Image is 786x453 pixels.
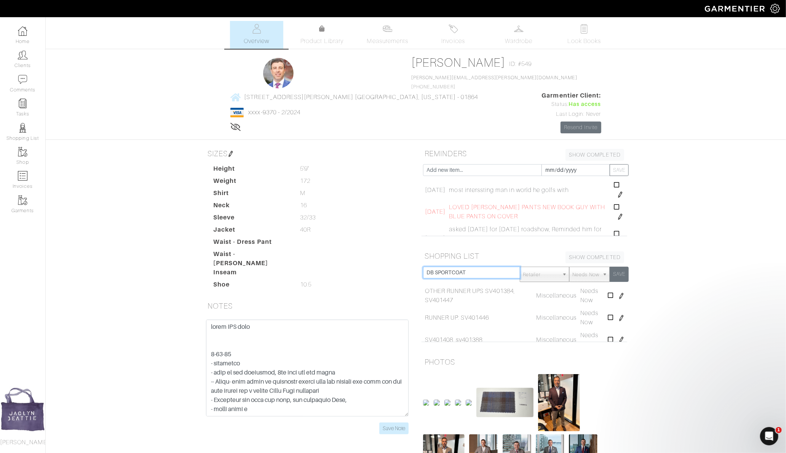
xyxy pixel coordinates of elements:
h5: SHOPPING LIST [422,248,627,264]
img: stylists-icon-eb353228a002819b7ec25b43dbf5f0378dd9e0616d9560372ff212230b889e62.png [18,123,27,133]
button: SAVE [610,267,629,282]
dt: Neck [208,201,294,213]
input: Add new item... [423,164,542,176]
a: xxxx-9370 - 2/2024 [248,109,300,116]
span: [DATE] [425,207,446,216]
img: reminder-icon-8004d30b9f0a5d33ae49ab947aed9ed385cf756f9e5892f1edd6e32f2345188e.png [18,99,27,108]
a: Wardrobe [492,21,545,49]
span: most interssting man in world he golfs with [449,186,569,195]
span: Miscellaneous [536,314,577,321]
img: pen-cf24a1663064a2ec1b9c1bd2387e9de7a2fa800b781884d57f21acf72779bad2.png [618,315,625,321]
dt: Shoe [208,280,294,292]
h5: PHOTOS [422,354,627,370]
span: Needs Now [580,332,598,348]
textarea: 6-87-45 - loremipsu - dolo si ame consectet, 6ad elit sed doe tempo -- Incid- utla etdol ma aliqu... [206,320,409,416]
span: Needs Now [573,267,599,282]
span: Needs Now [580,310,598,326]
span: Miscellaneous [536,292,577,299]
dt: Waist - Dress Pant [208,237,294,250]
span: Needs Now [580,288,598,304]
h5: SIZES [204,146,410,161]
button: SAVE [610,164,629,176]
img: gear-icon-white-bd11855cb880d31180b6d7d6211b90ccbf57a29d726f0c71d8c61bd08dd39cc2.png [770,4,780,13]
a: [STREET_ADDRESS][PERSON_NAME] [GEOGRAPHIC_DATA], [US_STATE] - 01864 [230,92,478,102]
a: Look Books [558,21,611,49]
span: Retailer [523,267,559,282]
span: Garmentier Client: [542,91,601,100]
img: Screen%20Shot%202021-06-21%20at%204.12.46%20PM [466,400,472,406]
div: Status: [542,100,601,109]
img: Screen%20Shot%202021-06-21%20at%204.11.35%20PM [455,400,461,406]
img: comment-icon-a0a6a9ef722e966f86d9cbdc48e553b5cf19dbc54f86b18d962a5391bc8f6eb6.png [18,75,27,84]
span: Measurements [367,37,409,46]
img: pen-cf24a1663064a2ec1b9c1bd2387e9de7a2fa800b781884d57f21acf72779bad2.png [617,192,623,198]
img: pen-cf24a1663064a2ec1b9c1bd2387e9de7a2fa800b781884d57f21acf72779bad2.png [618,293,625,299]
img: orders-27d20c2124de7fd6de4e0e44c1d41de31381a507db9b33961299e4e07d508b8c.svg [449,24,458,34]
img: Screen%20Shot%202021-06-21%20at%203.43.47%20PM [444,400,451,406]
img: clients-icon-6bae9207a08558b7cb47a8932f037763ab4055f8c8b6bfacd5dc20c3e0201464.png [18,50,27,60]
span: LOVED [PERSON_NAME] PANTS NEW BOOK GUY WITH BLUE PANTS ON COVER [449,203,610,221]
img: Screenshot%202023-09-12%20at%2065817%20PM [538,374,580,431]
img: pen-cf24a1663064a2ec1b9c1bd2387e9de7a2fa800b781884d57f21acf72779bad2.png [617,214,623,220]
img: Screenshot%202023-07-20%20at%2045143%20PM [476,388,534,418]
a: SHOW COMPLETED [566,251,624,263]
span: Miscellaneous [536,336,577,343]
div: Last Login: Never [542,110,601,118]
span: Has access [569,100,601,109]
img: pen-cf24a1663064a2ec1b9c1bd2387e9de7a2fa800b781884d57f21acf72779bad2.png [618,337,625,343]
span: Invoices [442,37,465,46]
img: measurements-466bbee1fd09ba9460f595b01e5d73f9e2bff037440d3c8f018324cb6cdf7a4a.svg [383,24,392,34]
span: Look Books [567,37,601,46]
img: Screen%20Shot%202021-06-21%20at%203.43.42%20PM [434,400,440,406]
iframe: Intercom live chat [760,427,778,445]
a: Measurements [361,21,415,49]
dt: Shirt [208,189,294,201]
input: Save Note [379,423,409,434]
a: Invoices [427,21,480,49]
img: dashboard-icon-dbcd8f5a0b271acd01030246c82b418ddd0df26cd7fceb0bd07c9910d44c42f6.png [18,26,27,36]
span: 40R [300,225,311,234]
a: SHOW COMPLETED [566,149,624,161]
dt: Weight [208,176,294,189]
input: Add new item [423,267,520,279]
img: pen-cf24a1663064a2ec1b9c1bd2387e9de7a2fa800b781884d57f21acf72779bad2.png [228,151,234,157]
span: 5'9" [300,164,309,173]
a: SV401408, sv401388, [425,335,484,344]
span: 32/33 [300,213,316,222]
dt: Waist - [PERSON_NAME] [208,250,294,268]
dt: Height [208,164,294,176]
h5: REMINDERS [422,146,627,161]
img: basicinfo-40fd8af6dae0f16599ec9e87c0ef1c0a1fdea2edbe929e3d69a839185d80c458.svg [252,24,261,34]
dt: Inseam [208,268,294,280]
span: 1 [776,427,782,433]
a: Overview [230,21,283,49]
a: [PERSON_NAME] [411,56,505,69]
span: [DATE] [425,234,446,243]
img: garments-icon-b7da505a4dc4fd61783c78ac3ca0ef83fa9d6f193b1c9dc38574b1d14d53ca28.png [18,195,27,205]
span: M [300,189,305,198]
span: Overview [244,37,269,46]
span: [DATE] [425,186,446,195]
a: [PERSON_NAME][EMAIL_ADDRESS][PERSON_NAME][DOMAIN_NAME] [411,75,577,80]
a: Product Library [296,24,349,46]
span: 10.5 [300,280,312,289]
span: Wardrobe [505,37,532,46]
img: garmentier-logo-header-white-b43fb05a5012e4ada735d5af1a66efaba907eab6374d6393d1fbf88cb4ef424d.png [701,2,770,15]
h5: NOTES [204,298,410,314]
img: orders-icon-0abe47150d42831381b5fb84f609e132dff9fe21cb692f30cb5eec754e2cba89.png [18,171,27,181]
span: 172 [300,176,310,186]
span: [STREET_ADDRESS][PERSON_NAME] [GEOGRAPHIC_DATA], [US_STATE] - 01864 [244,94,478,101]
img: visa-934b35602734be37eb7d5d7e5dbcd2044c359bf20a24dc3361ca3fa54326a8a7.png [230,108,244,117]
img: garments-icon-b7da505a4dc4fd61783c78ac3ca0ef83fa9d6f193b1c9dc38574b1d14d53ca28.png [18,147,27,157]
span: ID: #549 [509,59,532,69]
a: OTHER RUNNER UPS SV401384, SV401447 [425,287,533,305]
span: [PHONE_NUMBER] [411,75,577,90]
a: Resend Invite [561,122,601,133]
img: todo-9ac3debb85659649dc8f770b8b6100bb5dab4b48dedcbae339e5042a72dfd3cc.svg [580,24,589,34]
dt: Jacket [208,225,294,237]
span: Product Library [300,37,343,46]
span: 16 [300,201,307,210]
a: RUNNER UP: SV401446 [425,313,489,322]
span: asked [DATE] for [DATE] roadshow, Reminded him for Aptil 24 roadshow- guy who lost 100 lbs but al... [449,225,610,252]
dt: Sleeve [208,213,294,225]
